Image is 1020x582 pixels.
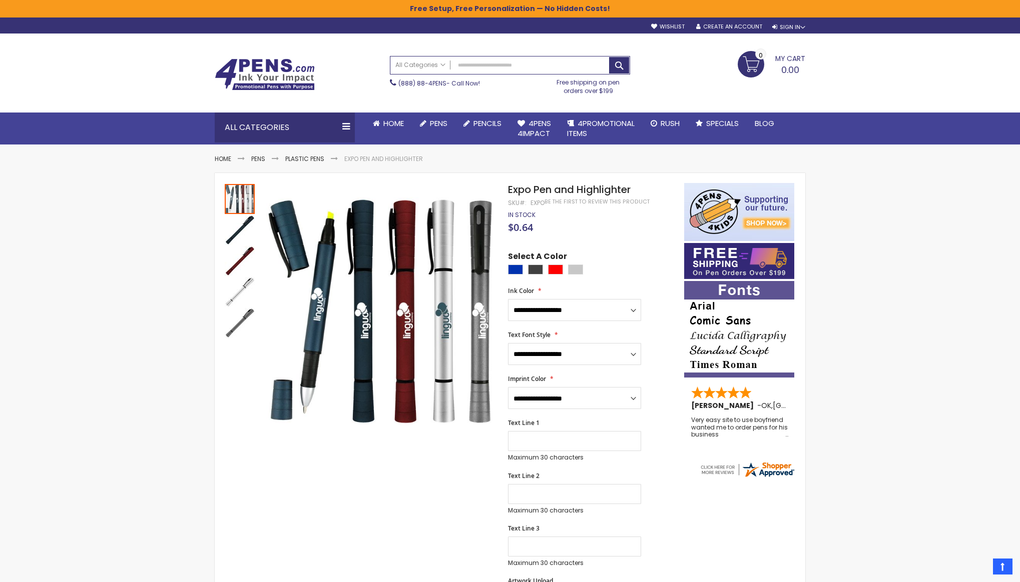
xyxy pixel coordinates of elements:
[508,471,540,480] span: Text Line 2
[215,58,315,90] img: 4Pens Custom Pens and Promotional Products
[531,199,545,207] div: expo
[225,246,255,276] img: Expo Pen and Highlighter
[781,63,799,76] span: 0.00
[390,56,450,73] a: All Categories
[684,281,794,377] img: font-personalization-examples
[518,118,551,138] span: 4Pens 4impact
[755,118,774,128] span: Blog
[215,112,355,142] div: All Categories
[225,307,255,338] div: Expo Pen and Highlighter
[528,264,543,274] div: Grey Charcoal
[508,182,631,196] span: Expo Pen and Highlighter
[508,374,546,383] span: Imprint Color
[430,118,447,128] span: Pens
[772,23,805,31] div: Sign In
[508,559,641,567] p: Maximum 30 characters
[661,118,680,128] span: Rush
[508,286,534,295] span: Ink Color
[455,112,509,134] a: Pencils
[225,183,256,214] div: Expo Pen and Highlighter
[412,112,455,134] a: Pens
[688,112,747,134] a: Specials
[568,264,583,274] div: Silver
[706,118,739,128] span: Specials
[285,154,324,163] a: Plastic Pens
[547,74,631,94] div: Free shipping on pen orders over $199
[508,453,641,461] p: Maximum 30 characters
[651,23,685,30] a: Wishlist
[508,330,551,339] span: Text Font Style
[643,112,688,134] a: Rush
[344,155,423,163] li: Expo Pen and Highlighter
[757,400,846,410] span: - ,
[759,50,763,60] span: 0
[699,460,795,478] img: 4pens.com widget logo
[937,555,1020,582] iframe: Reseñas de Clientes en Google
[225,214,256,245] div: Expo Pen and Highlighter
[567,118,635,138] span: 4PROMOTIONAL ITEMS
[266,197,494,425] img: Expo Pen and Highlighter
[508,264,523,274] div: Blue
[696,23,762,30] a: Create an Account
[773,400,846,410] span: [GEOGRAPHIC_DATA]
[684,243,794,279] img: Free shipping on orders over $199
[215,154,231,163] a: Home
[225,277,255,307] img: Expo Pen and Highlighter
[508,198,527,207] strong: SKU
[559,112,643,145] a: 4PROMOTIONALITEMS
[691,400,757,410] span: [PERSON_NAME]
[473,118,501,128] span: Pencils
[225,245,256,276] div: Expo Pen and Highlighter
[508,506,641,514] p: Maximum 30 characters
[509,112,559,145] a: 4Pens4impact
[508,418,540,427] span: Text Line 1
[395,61,445,69] span: All Categories
[684,183,794,241] img: 4pens 4 kids
[691,416,788,438] div: Very easy site to use boyfriend wanted me to order pens for his business
[548,264,563,274] div: Red
[508,211,536,219] div: Availability
[398,79,480,87] span: - Call Now!
[383,118,404,128] span: Home
[225,308,255,338] img: Expo Pen and Highlighter
[508,524,540,532] span: Text Line 3
[699,472,795,480] a: 4pens.com certificate URL
[508,220,533,234] span: $0.64
[761,400,771,410] span: OK
[225,215,255,245] img: Expo Pen and Highlighter
[508,210,536,219] span: In stock
[747,112,782,134] a: Blog
[508,251,567,264] span: Select A Color
[398,79,446,87] a: (888) 88-4PENS
[545,198,650,205] a: Be the first to review this product
[251,154,265,163] a: Pens
[225,276,256,307] div: Expo Pen and Highlighter
[738,51,805,76] a: 0.00 0
[365,112,412,134] a: Home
